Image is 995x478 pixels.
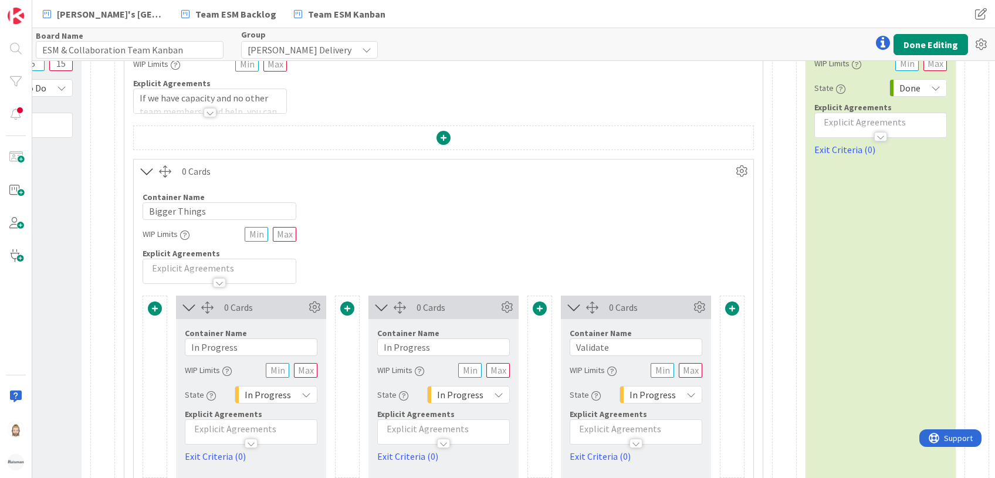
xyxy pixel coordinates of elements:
[679,363,702,378] input: Max
[185,360,232,381] div: WIP Limits
[486,363,510,378] input: Max
[895,56,919,71] input: Min
[23,80,46,96] span: To Do
[143,248,220,259] span: Explicit Agreements
[185,338,317,356] input: Add container name...
[377,328,439,338] label: Container Name
[437,387,483,403] span: In Progress
[8,454,24,470] img: avatar
[923,56,947,71] input: Max
[245,387,291,403] span: In Progress
[185,409,262,419] span: Explicit Agreements
[185,328,247,338] label: Container Name
[273,227,296,242] input: Max
[294,363,317,378] input: Max
[899,80,920,96] span: Done
[8,421,24,438] img: Rv
[570,360,617,381] div: WIP Limits
[377,384,408,405] div: State
[570,328,632,338] label: Container Name
[248,42,351,58] span: [PERSON_NAME] Delivery
[894,34,968,55] button: Done Editing
[287,4,392,25] a: Team ESM Kanban
[133,78,211,89] span: Explicit Agreements
[570,409,647,419] span: Explicit Agreements
[570,338,702,356] input: Add container name...
[417,300,498,314] div: 0 Cards
[143,192,205,202] label: Container Name
[143,223,189,245] div: WIP Limits
[245,227,268,242] input: Min
[49,56,73,71] input: Max
[57,7,164,21] span: [PERSON_NAME]'s [GEOGRAPHIC_DATA]
[814,102,892,113] span: Explicit Agreements
[195,7,276,21] span: Team ESM Backlog
[570,384,601,405] div: State
[185,384,216,405] div: State
[36,30,83,41] label: Board Name
[377,449,510,463] a: Exit Criteria (0)
[458,363,482,378] input: Min
[609,300,691,314] div: 0 Cards
[8,8,24,24] img: Visit kanbanzone.com
[182,164,733,178] div: 0 Cards
[36,4,171,25] a: [PERSON_NAME]'s [GEOGRAPHIC_DATA]
[21,56,45,71] input: Min
[140,91,280,171] p: If we have capacity and no other team members need help, you can pull something from the Input Bu...
[814,77,845,99] div: State
[630,387,676,403] span: In Progress
[143,202,296,220] input: Add container name...
[263,57,287,72] input: Max
[25,2,53,16] span: Support
[651,363,674,378] input: Min
[224,300,306,314] div: 0 Cards
[133,53,180,74] div: WIP Limits
[185,449,317,463] a: Exit Criteria (0)
[235,57,259,72] input: Min
[377,360,424,381] div: WIP Limits
[241,30,266,39] span: Group
[266,363,289,378] input: Min
[377,409,455,419] span: Explicit Agreements
[570,449,702,463] a: Exit Criteria (0)
[308,7,385,21] span: Team ESM Kanban
[377,338,510,356] input: Add container name...
[814,143,947,157] a: Exit Criteria (0)
[814,53,861,74] div: WIP Limits
[174,4,283,25] a: Team ESM Backlog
